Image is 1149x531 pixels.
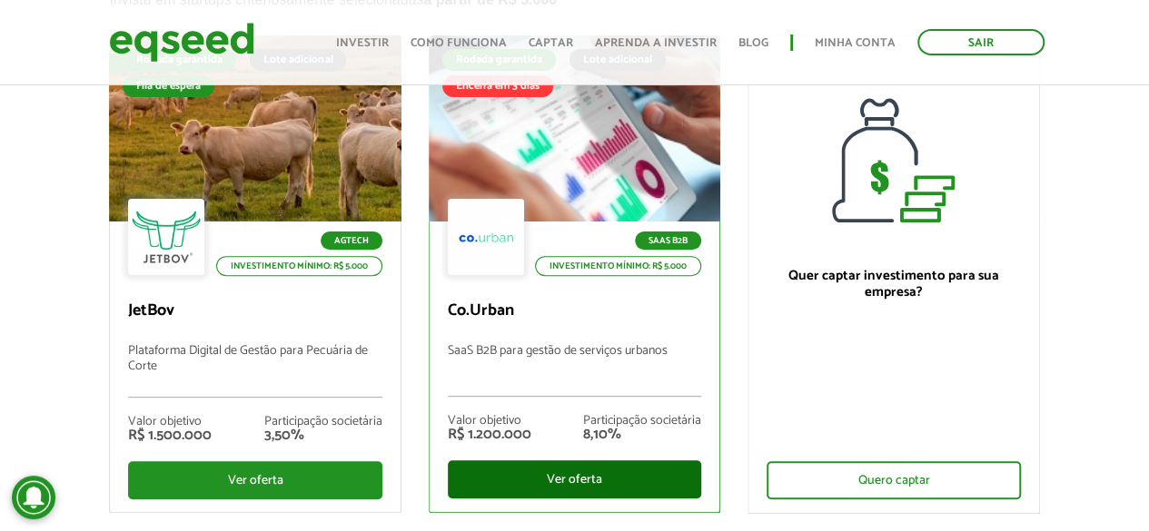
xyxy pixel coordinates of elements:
[917,29,1045,55] a: Sair
[448,344,701,397] p: SaaS B2B para gestão de serviços urbanos
[321,231,382,250] p: Agtech
[109,18,254,66] img: EqSeed
[128,416,212,428] div: Valor objetivo
[529,37,573,49] a: Captar
[336,37,389,49] a: Investir
[815,37,896,49] a: Minha conta
[128,344,381,398] p: Plataforma Digital de Gestão para Pecuária de Corte
[583,428,701,442] div: 8,10%
[583,415,701,428] div: Participação societária
[448,301,701,321] p: Co.Urban
[442,75,553,97] div: Encerra em 3 dias
[767,461,1020,499] div: Quero captar
[216,256,382,276] p: Investimento mínimo: R$ 5.000
[128,428,212,443] div: R$ 1.500.000
[264,416,382,428] div: Participação societária
[748,35,1039,514] a: Quer captar investimento para sua empresa? Quero captar
[109,35,401,513] a: Fila de espera Rodada garantida Lote adicional Fila de espera Agtech Investimento mínimo: R$ 5.00...
[128,301,381,321] p: JetBov
[738,37,768,49] a: Blog
[635,231,701,250] p: SaaS B2B
[535,256,701,276] p: Investimento mínimo: R$ 5.000
[264,428,382,443] div: 3,50%
[767,268,1020,300] p: Quer captar investimento para sua empresa?
[448,415,531,428] div: Valor objetivo
[595,37,717,49] a: Aprenda a investir
[411,37,507,49] a: Como funciona
[448,428,531,442] div: R$ 1.200.000
[429,35,720,513] a: Rodada garantida Lote adicional Encerra em 3 dias SaaS B2B Investimento mínimo: R$ 5.000 Co.Urban...
[448,460,701,498] div: Ver oferta
[128,461,381,499] div: Ver oferta
[123,75,214,97] div: Fila de espera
